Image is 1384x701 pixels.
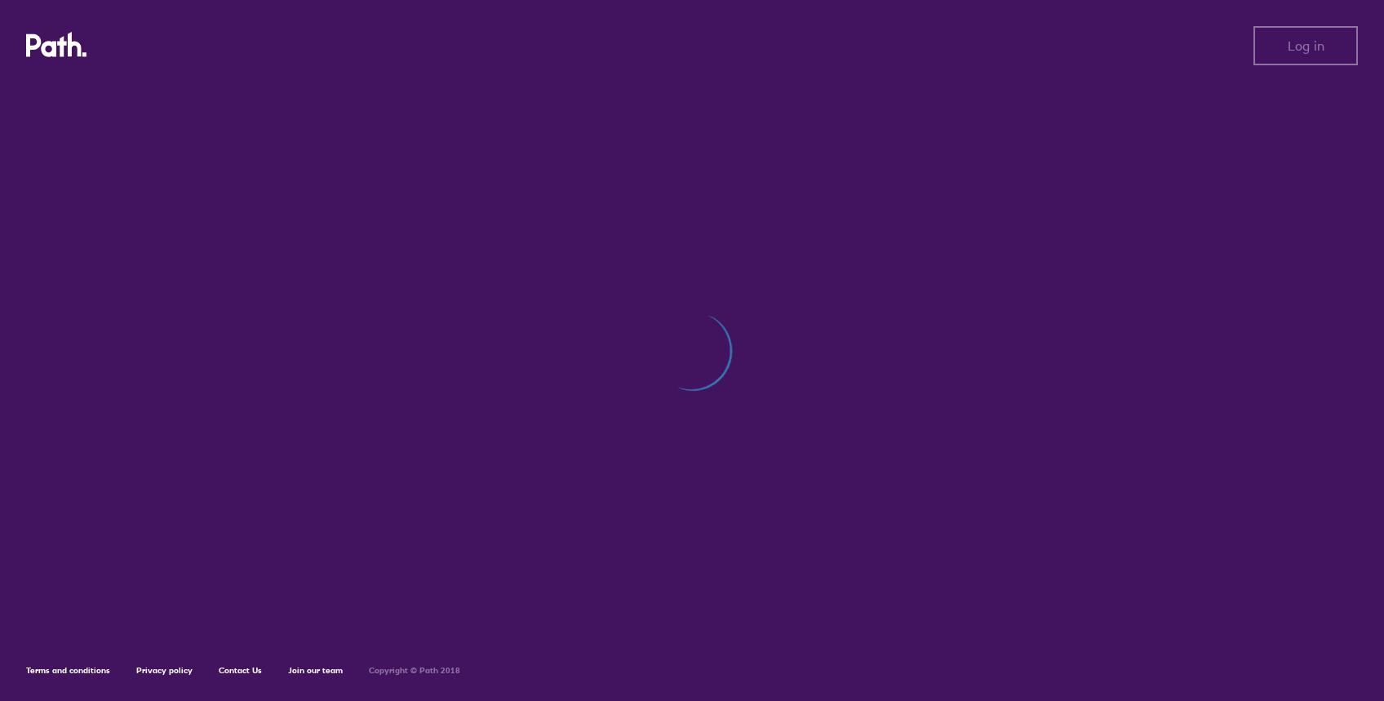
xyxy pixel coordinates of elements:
[26,665,110,676] a: Terms and conditions
[1288,38,1324,53] span: Log in
[369,666,460,676] h6: Copyright © Path 2018
[219,665,262,676] a: Contact Us
[288,665,343,676] a: Join our team
[1253,26,1358,65] button: Log in
[136,665,193,676] a: Privacy policy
